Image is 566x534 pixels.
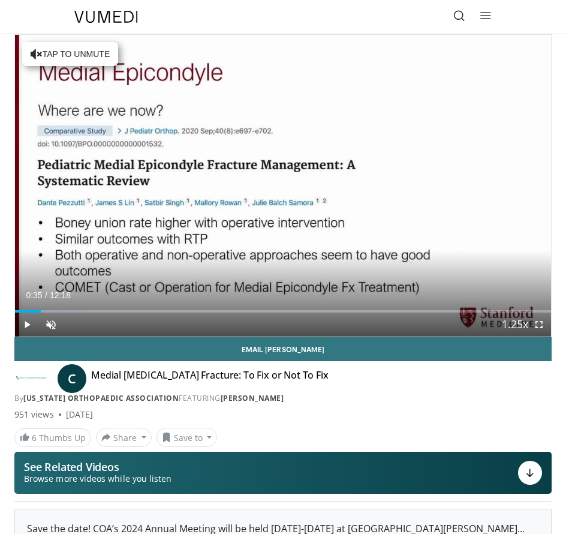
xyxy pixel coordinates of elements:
button: Unmute [39,313,63,337]
button: Play [15,313,39,337]
span: 0:35 [26,290,42,300]
span: / [45,290,47,300]
a: [US_STATE] Orthopaedic Association [23,393,179,403]
span: 6 [32,432,37,443]
button: Tap to unmute [22,42,118,66]
button: Save to [156,428,218,447]
a: 6 Thumbs Up [14,428,91,447]
button: Share [96,428,152,447]
div: By FEATURING [14,393,552,404]
a: Email [PERSON_NAME] [14,337,552,361]
img: VuMedi Logo [74,11,138,23]
button: Playback Rate [503,313,527,337]
button: See Related Videos Browse more videos while you listen [14,452,552,494]
img: California Orthopaedic Association [14,369,48,388]
span: 12:18 [50,290,71,300]
div: Progress Bar [15,310,551,313]
video-js: Video Player [15,35,551,337]
span: 951 views [14,409,54,421]
button: Fullscreen [527,313,551,337]
h4: Medial [MEDICAL_DATA] Fracture: To Fix or Not To Fix [91,369,329,388]
a: C [58,364,86,393]
p: See Related Videos [24,461,171,473]
a: [PERSON_NAME] [221,393,284,403]
div: [DATE] [66,409,93,421]
span: Browse more videos while you listen [24,473,171,485]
